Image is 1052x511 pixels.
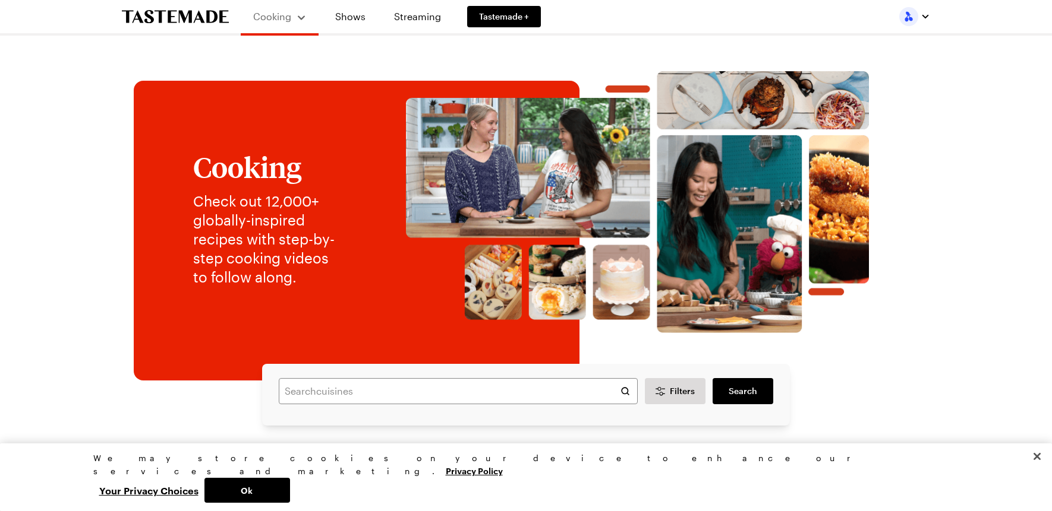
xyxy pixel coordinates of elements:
[253,11,291,22] span: Cooking
[204,478,290,503] button: Ok
[193,192,345,287] p: Check out 12,000+ globally-inspired recipes with step-by-step cooking videos to follow along.
[899,7,918,26] img: Profile picture
[193,151,345,182] h1: Cooking
[645,378,705,404] button: Desktop filters
[368,71,906,333] img: Explore recipes
[93,452,949,478] div: We may store cookies on your device to enhance our services and marketing.
[93,478,204,503] button: Your Privacy Choices
[899,7,930,26] button: Profile picture
[729,385,757,397] span: Search
[446,465,503,476] a: More information about your privacy, opens in a new tab
[467,6,541,27] a: Tastemade +
[122,10,229,24] a: To Tastemade Home Page
[1024,443,1050,469] button: Close
[479,11,529,23] span: Tastemade +
[670,385,695,397] span: Filters
[93,452,949,503] div: Privacy
[713,378,773,404] a: filters
[253,5,307,28] button: Cooking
